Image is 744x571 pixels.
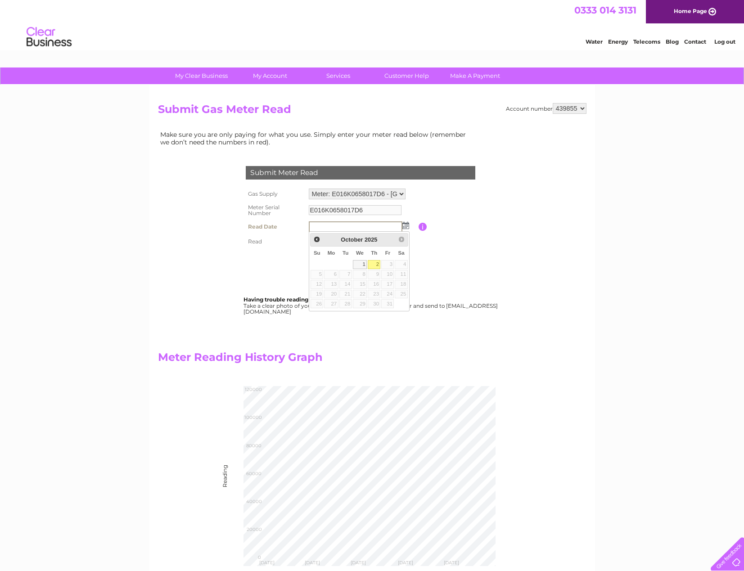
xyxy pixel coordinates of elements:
[307,249,419,266] td: Are you sure the read you have entered is correct?
[243,186,307,202] th: Gas Supply
[343,250,348,256] span: Tuesday
[356,250,364,256] span: Wednesday
[221,480,228,487] div: Reading
[314,250,320,256] span: Sunday
[341,236,363,243] span: October
[164,67,239,84] a: My Clear Business
[398,250,405,256] span: Saturday
[246,166,475,180] div: Submit Meter Read
[633,38,660,45] a: Telecoms
[714,38,735,45] a: Log out
[438,67,512,84] a: Make A Payment
[586,38,603,45] a: Water
[365,236,377,243] span: 2025
[385,250,391,256] span: Friday
[371,250,377,256] span: Thursday
[158,103,586,120] h2: Submit Gas Meter Read
[506,103,586,114] div: Account number
[368,260,380,269] a: 2
[301,67,375,84] a: Services
[243,234,307,249] th: Read
[311,234,322,245] a: Prev
[243,297,499,315] div: Take a clear photo of your readings, tell us which supply it's for and send to [EMAIL_ADDRESS][DO...
[313,236,320,243] span: Prev
[233,67,307,84] a: My Account
[574,4,636,16] a: 0333 014 3131
[608,38,628,45] a: Energy
[402,222,409,229] img: ...
[243,296,344,303] b: Having trouble reading your meter?
[243,219,307,234] th: Read Date
[666,38,679,45] a: Blog
[370,67,444,84] a: Customer Help
[158,129,473,148] td: Make sure you are only paying for what you use. Simply enter your meter read below (remember we d...
[419,223,427,231] input: Information
[684,38,706,45] a: Contact
[243,202,307,220] th: Meter Serial Number
[158,351,473,368] h2: Meter Reading History Graph
[353,260,367,269] a: 1
[26,23,72,51] img: logo.png
[328,250,335,256] span: Monday
[160,5,585,44] div: Clear Business is a trading name of Verastar Limited (registered in [GEOGRAPHIC_DATA] No. 3667643...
